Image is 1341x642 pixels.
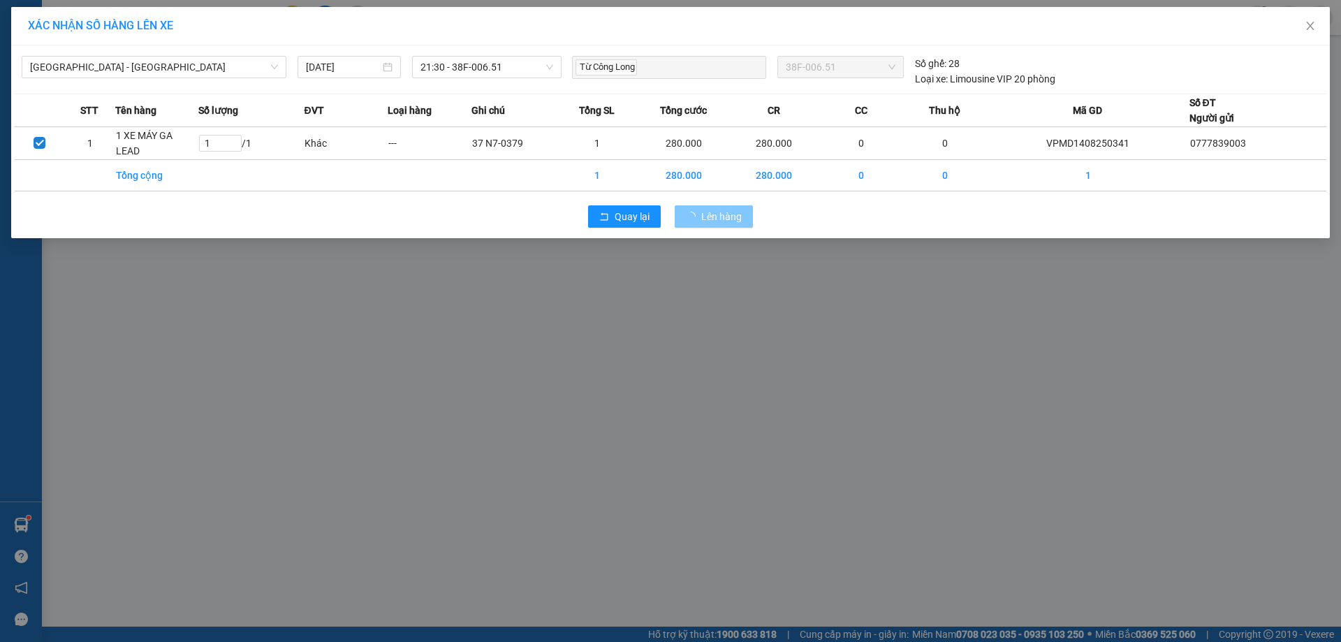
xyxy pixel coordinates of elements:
[471,103,505,118] span: Ghi chú
[471,127,555,160] td: 37 N7-0379
[675,205,753,228] button: Lên hàng
[304,127,388,160] td: Khác
[1073,103,1102,118] span: Mã GD
[638,127,728,160] td: 280.000
[388,127,471,160] td: ---
[701,209,742,224] span: Lên hàng
[17,17,87,87] img: logo.jpg
[855,103,867,118] span: CC
[819,127,903,160] td: 0
[599,212,609,223] span: rollback
[768,103,780,118] span: CR
[65,127,115,160] td: 1
[131,34,584,52] li: Cổ Đạm, xã [GEOGRAPHIC_DATA], [GEOGRAPHIC_DATA]
[915,71,1055,87] div: Limousine VIP 20 phòng
[115,160,199,191] td: Tổng cộng
[729,160,819,191] td: 280.000
[306,59,380,75] input: 14/08/2025
[28,19,173,32] span: XÁC NHẬN SỐ HÀNG LÊN XE
[304,103,323,118] span: ĐVT
[115,127,199,160] td: 1 XE MÁY GA LEAD
[915,56,946,71] span: Số ghế:
[576,59,637,75] span: Từ Công Long
[388,103,432,118] span: Loại hàng
[1189,95,1234,126] div: Số ĐT Người gửi
[987,127,1189,160] td: VPMD1408250341
[615,209,650,224] span: Quay lại
[1305,20,1316,31] span: close
[929,103,960,118] span: Thu hộ
[17,101,208,148] b: GỬI : VP [GEOGRAPHIC_DATA]
[819,160,903,191] td: 0
[555,127,639,160] td: 1
[131,52,584,69] li: Hotline: 1900252555
[915,71,948,87] span: Loại xe:
[80,103,98,118] span: STT
[30,57,278,78] span: Hà Nội - Hà Tĩnh
[686,212,701,221] span: loading
[198,103,238,118] span: Số lượng
[588,205,661,228] button: rollbackQuay lại
[420,57,553,78] span: 21:30 - 38F-006.51
[1291,7,1330,46] button: Close
[115,103,156,118] span: Tên hàng
[903,127,987,160] td: 0
[915,56,960,71] div: 28
[1190,138,1246,149] span: 0777839003
[987,160,1189,191] td: 1
[729,127,819,160] td: 280.000
[555,160,639,191] td: 1
[638,160,728,191] td: 280.000
[660,103,707,118] span: Tổng cước
[786,57,895,78] span: 38F-006.51
[579,103,615,118] span: Tổng SL
[903,160,987,191] td: 0
[198,127,304,160] td: / 1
